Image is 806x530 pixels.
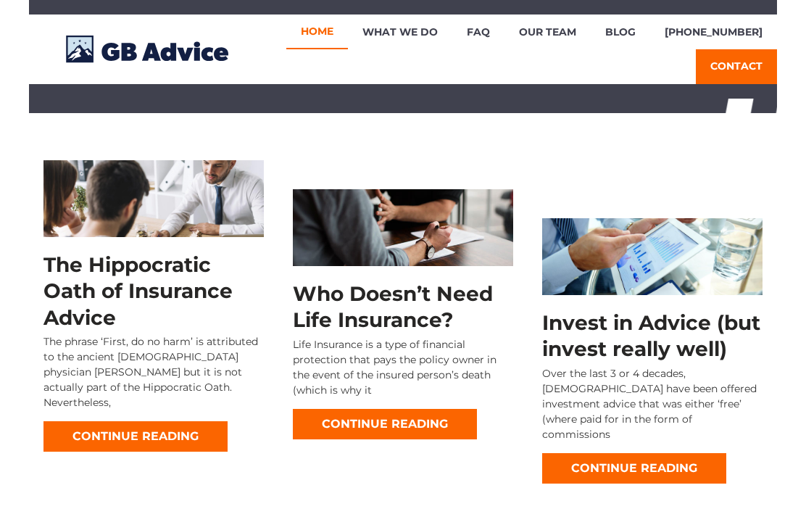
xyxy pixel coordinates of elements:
[452,15,504,49] a: FAQ
[697,20,805,180] img: hash-icon
[696,49,777,84] a: Contact
[293,337,513,398] p: Life Insurance is a type of financial protection that pays the policy owner in the event of the i...
[542,453,726,484] a: Read more about Invest in Advice (but invest really well)
[43,252,233,330] a: The Hippocratic Oath of Insurance Advice
[504,15,591,49] a: Our Team
[293,409,477,439] a: Read more about Who Doesn’t Need Life Insurance?
[286,15,348,49] a: Home
[591,15,650,49] a: Blog
[542,310,760,361] a: Invest in Advice (but invest really well)
[542,366,763,442] p: Over the last 3 or 4 decades, [DEMOGRAPHIC_DATA] have been offered investment advice that was eit...
[43,421,228,452] a: Read more about The Hippocratic Oath of Insurance Advice
[43,334,264,410] p: The phrase ‘First, do no harm’ is attributed to the ancient [DEMOGRAPHIC_DATA] physician [PERSON_...
[348,15,452,49] a: What We Do
[293,281,493,332] a: Who Doesn’t Need Life Insurance?
[650,15,777,49] a: [PHONE_NUMBER]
